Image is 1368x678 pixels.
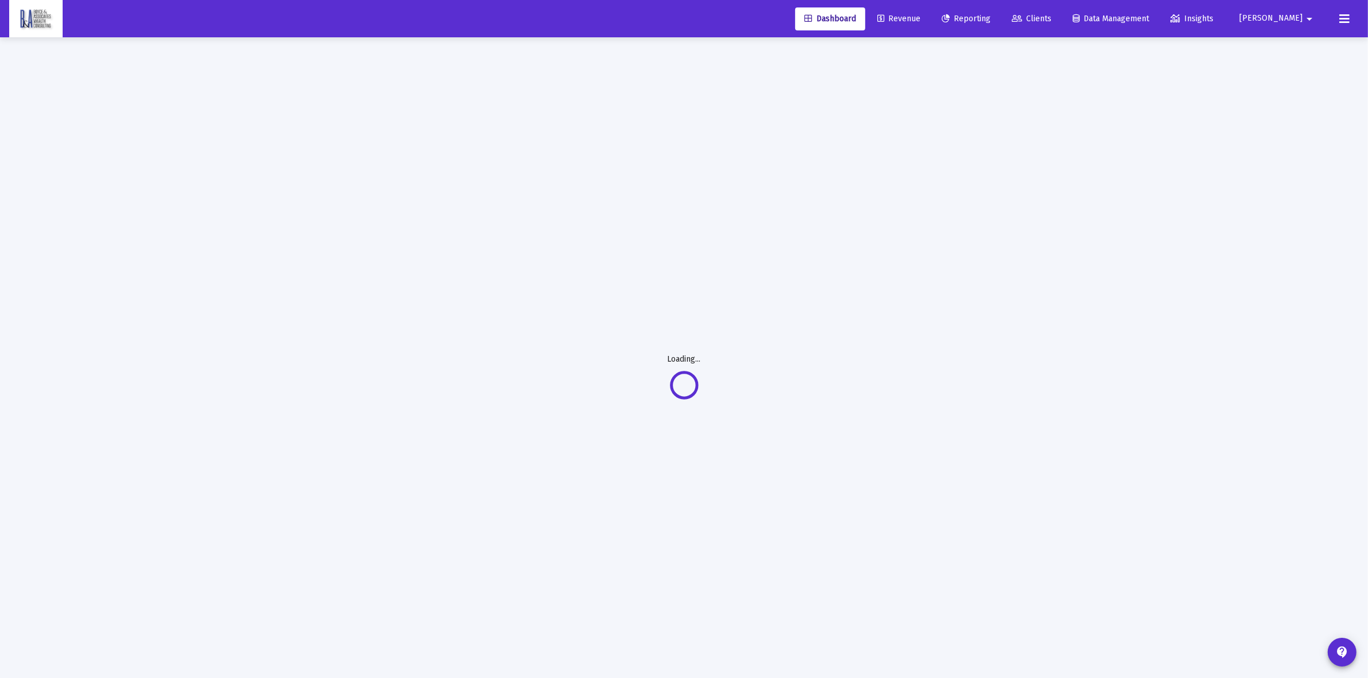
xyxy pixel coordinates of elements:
a: Dashboard [795,7,865,30]
mat-icon: contact_support [1335,645,1349,659]
span: Insights [1170,14,1213,24]
span: [PERSON_NAME] [1239,14,1303,24]
a: Insights [1161,7,1223,30]
span: Reporting [942,14,991,24]
a: Clients [1003,7,1061,30]
img: Dashboard [18,7,54,30]
a: Reporting [932,7,1000,30]
a: Revenue [868,7,930,30]
mat-icon: arrow_drop_down [1303,7,1316,30]
span: Clients [1012,14,1051,24]
span: Data Management [1073,14,1149,24]
span: Dashboard [804,14,856,24]
button: [PERSON_NAME] [1226,7,1330,30]
span: Revenue [877,14,920,24]
a: Data Management [1063,7,1158,30]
